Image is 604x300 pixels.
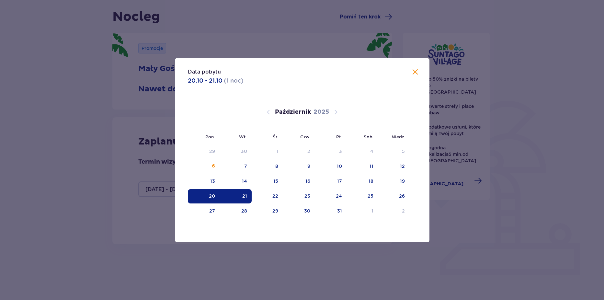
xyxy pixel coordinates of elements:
[188,174,220,189] td: 13
[378,159,409,174] td: 12
[276,148,278,155] div: 1
[224,77,244,85] p: ( 1 noc )
[239,134,247,139] small: Wt.
[347,144,378,159] td: Data niedostępna. sobota, 4 października 2025
[205,134,215,139] small: Pon.
[307,148,310,155] div: 2
[337,208,342,214] div: 31
[347,204,378,218] td: 1
[347,159,378,174] td: 11
[241,148,247,155] div: 30
[220,174,252,189] td: 14
[283,189,315,203] td: 23
[252,144,283,159] td: Data niedostępna. środa, 1 października 2025
[209,148,215,155] div: 29
[283,204,315,218] td: 30
[370,163,373,169] div: 11
[188,68,221,75] p: Data pobytu
[242,193,247,199] div: 21
[347,174,378,189] td: 18
[368,193,373,199] div: 25
[347,189,378,203] td: 25
[315,144,347,159] td: Data niedostępna. piątek, 3 października 2025
[339,148,342,155] div: 3
[378,144,409,159] td: Data niedostępna. niedziela, 5 października 2025
[252,159,283,174] td: 8
[337,163,342,169] div: 10
[400,163,405,169] div: 12
[209,193,215,199] div: 20
[336,193,342,199] div: 24
[283,159,315,174] td: 9
[402,148,405,155] div: 5
[371,208,373,214] div: 1
[304,208,310,214] div: 30
[275,163,278,169] div: 8
[315,174,347,189] td: 17
[378,204,409,218] td: 2
[304,193,310,199] div: 23
[378,189,409,203] td: 26
[209,208,215,214] div: 27
[212,163,215,169] div: 6
[188,159,220,174] td: 6
[188,189,220,203] td: Data zaznaczona. poniedziałek, 20 października 2025
[411,68,419,76] button: Zamknij
[272,208,278,214] div: 29
[400,178,405,184] div: 19
[370,148,373,155] div: 4
[275,108,311,116] p: Październik
[242,178,247,184] div: 14
[305,178,310,184] div: 16
[188,144,220,159] td: Data niedostępna. poniedziałek, 29 września 2025
[369,178,373,184] div: 18
[402,208,405,214] div: 2
[283,174,315,189] td: 16
[220,204,252,218] td: 28
[273,178,278,184] div: 15
[265,108,272,116] button: Poprzedni miesiąc
[220,159,252,174] td: 7
[241,208,247,214] div: 28
[244,163,247,169] div: 7
[313,108,329,116] p: 2025
[399,193,405,199] div: 26
[336,134,342,139] small: Pt.
[300,134,310,139] small: Czw.
[307,163,310,169] div: 9
[332,108,340,116] button: Następny miesiąc
[220,144,252,159] td: Data niedostępna. wtorek, 30 września 2025
[252,204,283,218] td: 29
[315,189,347,203] td: 24
[392,134,405,139] small: Niedz.
[188,77,222,85] p: 20.10 - 21.10
[252,189,283,203] td: 22
[210,178,215,184] div: 13
[283,144,315,159] td: Data niedostępna. czwartek, 2 października 2025
[315,204,347,218] td: 31
[188,204,220,218] td: 27
[252,174,283,189] td: 15
[364,134,374,139] small: Sob.
[273,134,279,139] small: Śr.
[220,189,252,203] td: Data zaznaczona. wtorek, 21 października 2025
[337,178,342,184] div: 17
[378,174,409,189] td: 19
[315,159,347,174] td: 10
[272,193,278,199] div: 22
